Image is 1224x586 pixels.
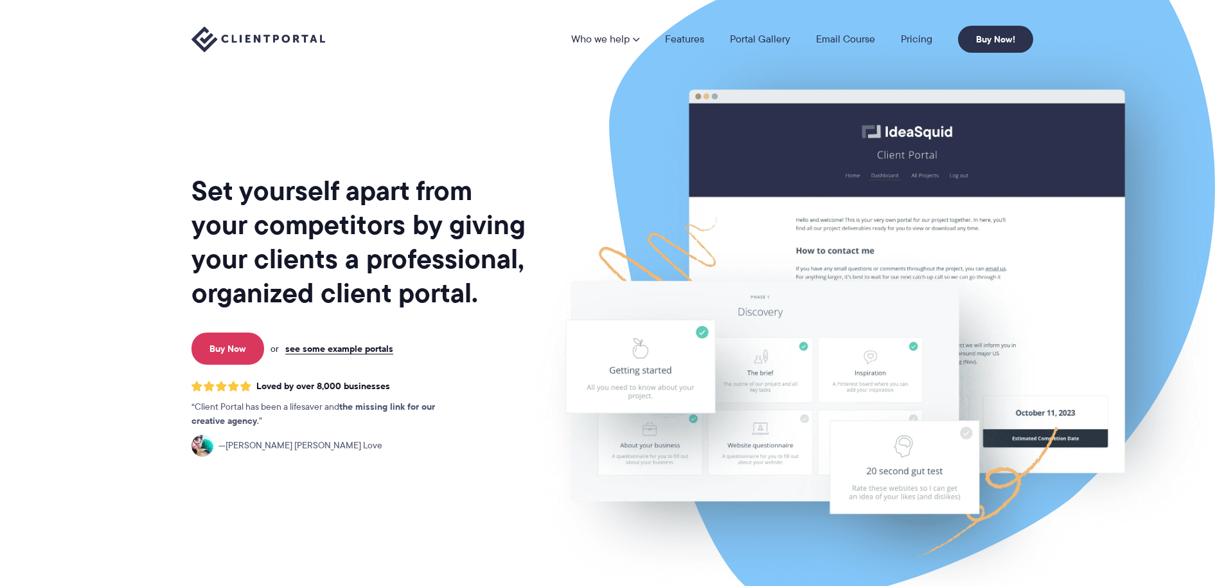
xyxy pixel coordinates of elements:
h1: Set yourself apart from your competitors by giving your clients a professional, organized client ... [191,174,528,310]
a: Buy Now [191,333,264,365]
a: Portal Gallery [730,34,790,44]
a: Pricing [901,34,932,44]
a: see some example portals [285,343,393,354]
a: Who we help [571,34,639,44]
a: Features [665,34,704,44]
span: [PERSON_NAME] [PERSON_NAME] Love [218,439,382,453]
span: Loved by over 8,000 businesses [256,381,390,392]
a: Buy Now! [958,26,1033,53]
span: or [271,343,279,354]
a: Email Course [816,34,875,44]
p: Client Portal has been a lifesaver and . [191,400,461,428]
strong: the missing link for our creative agency [191,399,435,428]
